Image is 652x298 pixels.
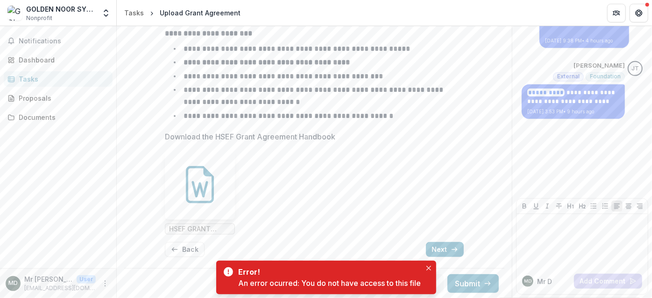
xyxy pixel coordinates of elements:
p: Mr D [537,277,552,286]
button: Add Comment [574,274,642,289]
div: Upload Grant Agreement [160,8,241,18]
button: Heading 1 [565,201,576,212]
button: More [99,278,111,289]
div: An error ocurred: You do not have access to this file [239,277,421,289]
button: Notifications [4,34,113,49]
a: Dashboard [4,52,113,68]
button: Close [423,263,434,274]
button: Heading 2 [577,201,588,212]
span: Notifications [19,37,109,45]
span: Nonprofit [26,14,52,22]
a: Proposals [4,90,113,106]
a: Tasks [120,6,148,20]
button: Align Right [634,201,645,212]
button: Back [165,242,205,257]
p: [EMAIL_ADDRESS][DOMAIN_NAME] [24,284,96,292]
p: Download the HSEF Grant Agreement Handbook [165,131,335,142]
div: Dashboard [19,55,105,65]
p: [DATE] 3:53 PM • 9 hours ago [527,108,619,115]
span: Foundation [590,73,621,80]
span: External [557,73,580,80]
p: [DATE] 9:38 PM • 4 hours ago [545,37,624,44]
button: Bullet List [588,201,599,212]
img: GOLDEN NOOR SYNERGY [7,6,22,21]
div: Mr Dastan [524,279,532,284]
div: Josselyn Tan [631,66,639,72]
nav: breadcrumb [120,6,244,20]
button: Open entity switcher [99,4,113,22]
p: [PERSON_NAME] [574,61,625,70]
button: Next [426,242,464,257]
button: Align Center [623,201,634,212]
div: GOLDEN NOOR SYNERGY [26,4,96,14]
button: Get Help [630,4,648,22]
a: Tasks [4,71,113,87]
a: Documents [4,110,113,125]
span: HSEF GRANT AGREEMENT GUIDELINES HANDBOOK.docx [169,225,231,233]
button: Strike [553,201,565,212]
button: Submit [447,274,499,293]
p: Mr [PERSON_NAME] [24,274,73,284]
p: User [77,275,96,284]
div: Tasks [124,8,144,18]
div: HSEF GRANT AGREEMENT GUIDELINES HANDBOOK.docx [165,150,235,235]
button: Underline [531,201,542,212]
div: Mr Dastan [8,280,18,286]
button: Ordered List [600,201,611,212]
button: Align Left [611,201,623,212]
button: Bold [519,201,530,212]
div: Tasks [19,74,105,84]
div: Error! [239,266,418,277]
button: Italicize [542,201,553,212]
div: Proposals [19,93,105,103]
div: Documents [19,112,105,122]
button: Partners [607,4,626,22]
